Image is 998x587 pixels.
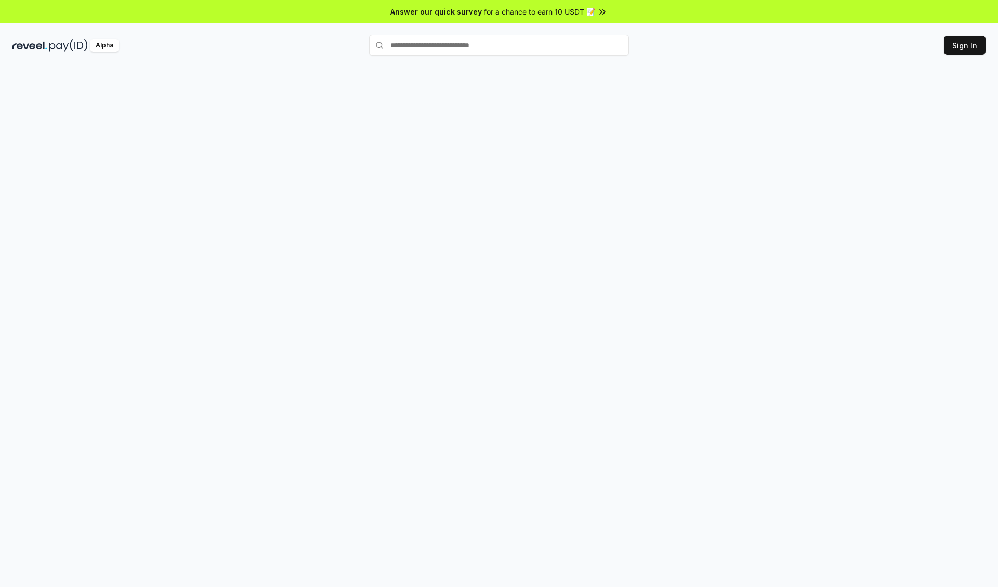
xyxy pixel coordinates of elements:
img: reveel_dark [12,39,47,52]
div: Alpha [90,39,119,52]
img: pay_id [49,39,88,52]
span: Answer our quick survey [390,6,482,17]
button: Sign In [944,36,986,55]
span: for a chance to earn 10 USDT 📝 [484,6,595,17]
